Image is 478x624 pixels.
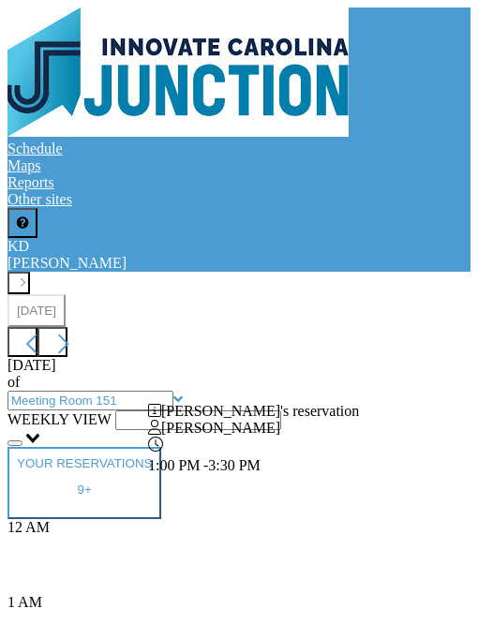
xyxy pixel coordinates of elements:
input: Meeting Room 151 [7,391,173,410]
a: Other sites [7,191,72,207]
button: YOUR RESERVATIONS9+ [7,447,161,519]
span: Kennetha's reservation [161,403,359,419]
img: organization-logo [7,7,349,137]
span: WEEKLY VIEW [7,411,112,427]
span: [PERSON_NAME] [7,255,127,271]
div: Search for option [7,410,471,447]
button: Clear Selected [7,440,22,446]
p: 9+ [17,483,152,497]
span: 1:00 PM [148,457,201,473]
div: 12 AM [7,519,471,594]
input: Search for option [115,410,281,430]
span: KD [7,238,29,254]
span: - [203,457,208,473]
span: 3:30 PM [208,457,261,473]
a: Schedule [7,141,63,156]
span: of [7,374,20,390]
a: Maps [7,157,41,173]
span: [DATE] [7,357,56,373]
button: [DATE] [7,294,66,327]
a: Reports [7,174,54,190]
span: Kennetha Davis [161,420,280,436]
